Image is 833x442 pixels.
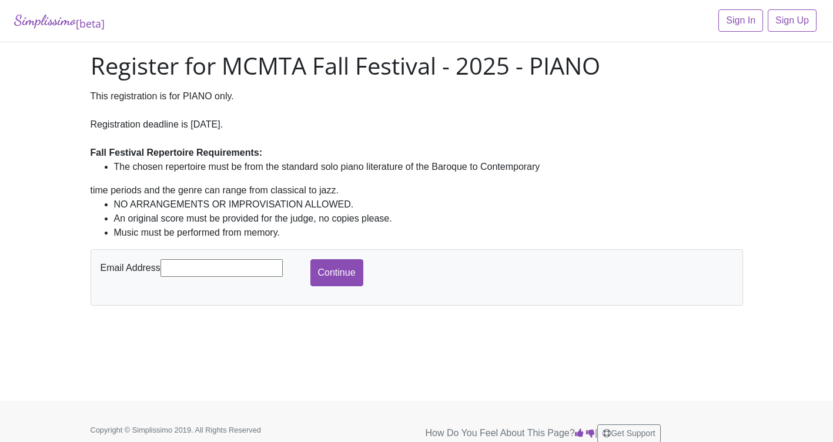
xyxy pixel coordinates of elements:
li: An original score must be provided for the judge, no copies please. [114,212,743,226]
input: Continue [310,259,363,286]
div: Email Address [98,259,310,277]
a: Sign Up [768,9,817,32]
sub: [beta] [76,16,105,31]
div: This registration is for PIANO only. Registration deadline is [DATE]. [91,89,743,160]
a: Sign In [718,9,763,32]
li: Music must be performed from memory. [114,226,743,240]
li: NO ARRANGEMENTS OR IMPROVISATION ALLOWED. [114,197,743,212]
p: Copyright © Simplissimo 2019. All Rights Reserved [91,424,296,436]
div: time periods and the genre can range from classical to jazz. [91,183,743,197]
strong: Fall Festival Repertoire Requirements: [91,148,263,158]
a: Simplissimo[beta] [14,9,105,32]
li: The chosen repertoire must be from the standard solo piano literature of the Baroque to Contemporary [114,160,743,174]
h1: Register for MCMTA Fall Festival - 2025 - PIANO [91,52,743,80]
